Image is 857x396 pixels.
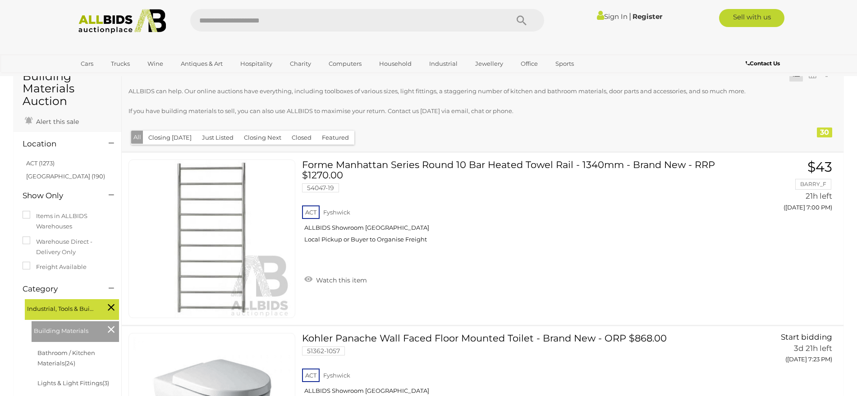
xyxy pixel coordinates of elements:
[64,360,75,367] span: (24)
[550,56,580,71] a: Sports
[323,56,367,71] a: Computers
[175,56,229,71] a: Antiques & Art
[105,56,136,71] a: Trucks
[23,285,95,293] h4: Category
[817,127,832,137] div: 30
[423,56,463,71] a: Industrial
[515,56,544,71] a: Office
[23,191,95,200] h4: Show Only
[302,273,369,286] a: Watch this item
[23,262,87,272] label: Freight Available
[75,71,151,86] a: [GEOGRAPHIC_DATA]
[128,86,771,96] p: ALLBIDS can help. Our online auctions have everything, including toolboxes of various sizes, ligh...
[23,140,95,148] h4: Location
[807,159,832,175] span: $43
[746,60,780,67] b: Contact Us
[730,159,834,216] a: $43 BARRY_F 21h left ([DATE] 7:00 PM)
[75,56,99,71] a: Cars
[746,59,782,68] a: Contact Us
[309,159,716,250] a: Forme Manhattan Series Round 10 Bar Heated Towel Rail - 1340mm - Brand New - RRP $1270.00 54047-1...
[23,211,112,232] label: Items in ALLBIDS Warehouses
[143,131,197,145] button: Closing [DATE]
[234,56,278,71] a: Hospitality
[286,131,317,145] button: Closed
[499,9,544,32] button: Search
[284,56,317,71] a: Charity
[128,106,771,116] p: If you have building materials to sell, you can also use ALLBIDS to maximise your return. Contact...
[37,379,109,387] a: Lights & Light Fittings(3)
[469,56,509,71] a: Jewellery
[23,114,81,127] a: Alert this sale
[781,332,832,341] span: Start bidding
[34,323,101,336] span: Building Materials
[142,56,169,71] a: Wine
[26,173,105,180] a: [GEOGRAPHIC_DATA] (190)
[314,276,367,284] span: Watch this item
[23,70,112,108] h1: Building Materials Auction
[597,12,628,21] a: Sign In
[316,131,354,145] button: Featured
[730,333,834,368] a: Start bidding 3d 21h left ([DATE] 7:23 PM)
[719,9,784,27] a: Sell with us
[102,379,109,387] span: (3)
[37,349,95,367] a: Bathroom / Kitchen Materials(24)
[629,11,631,21] span: |
[373,56,417,71] a: Household
[73,9,171,34] img: Allbids.com.au
[632,12,662,21] a: Register
[131,131,143,144] button: All
[26,159,55,167] a: ACT (1273)
[197,131,239,145] button: Just Listed
[133,160,291,318] img: 54047-19a.jpeg
[238,131,287,145] button: Closing Next
[34,118,79,126] span: Alert this sale
[23,237,112,258] label: Warehouse Direct - Delivery Only
[27,301,95,314] span: Industrial, Tools & Building Supplies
